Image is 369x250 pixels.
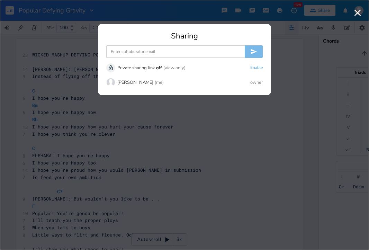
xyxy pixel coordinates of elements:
input: Enter collaborator email [106,45,245,58]
div: Private sharing link [117,66,155,70]
div: owner [250,80,263,85]
div: (view only) [163,66,186,70]
button: Enable [250,65,263,71]
div: [PERSON_NAME] [117,80,153,85]
div: (me) [155,80,164,85]
img: Eden Casteel [106,78,115,87]
button: Invite [245,45,263,58]
div: off [156,66,162,70]
div: Sharing [106,32,263,40]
